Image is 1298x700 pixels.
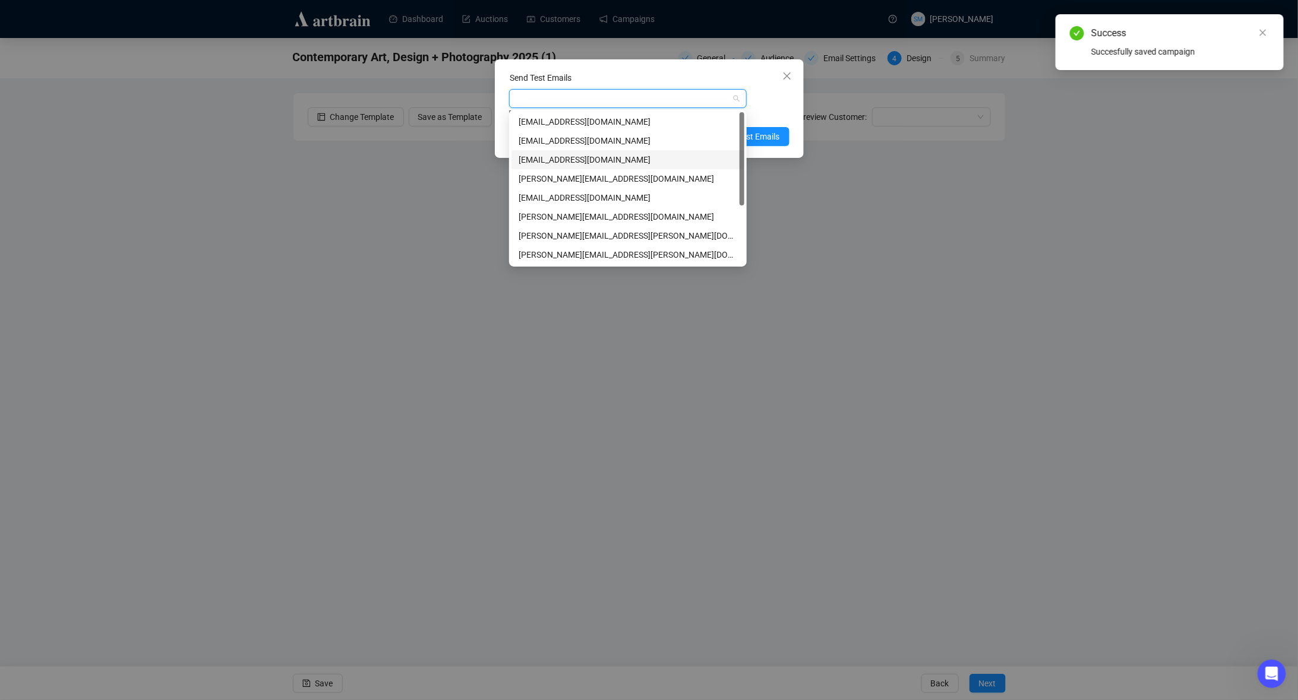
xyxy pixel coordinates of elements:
div: [EMAIL_ADDRESS][DOMAIN_NAME] [519,134,737,147]
div: gblitch@santafeartauction.com [511,112,744,131]
div: [PERSON_NAME][EMAIL_ADDRESS][PERSON_NAME][DOMAIN_NAME] [519,248,737,261]
div: smieske@santafeartauction.com [511,150,744,169]
span: check-circle [1070,26,1084,40]
label: Send Test Emails [510,73,572,83]
div: suzette.sherman@iaia.edu [511,226,744,245]
a: Close [1256,26,1269,39]
div: [EMAIL_ADDRESS][DOMAIN_NAME] [519,191,737,204]
div: smieske@santafeauction.com [511,131,744,150]
div: [PERSON_NAME][EMAIL_ADDRESS][DOMAIN_NAME] [519,210,737,223]
div: Succesfully saved campaign [1091,45,1269,58]
div: smieske@mac.com [511,188,744,207]
div: [EMAIL_ADDRESS][DOMAIN_NAME] [519,115,737,128]
div: [PERSON_NAME][EMAIL_ADDRESS][PERSON_NAME][DOMAIN_NAME] [519,229,737,242]
div: rebecca.e@artbrain.co [511,169,744,188]
button: Close [778,66,797,85]
div: beth.karevicius@iaia.edu [511,207,744,226]
div: [EMAIL_ADDRESS][DOMAIN_NAME] [519,153,737,166]
div: Success [1091,26,1269,40]
div: ann.ezell@iaia.edu [511,245,744,264]
div: [PERSON_NAME][EMAIL_ADDRESS][DOMAIN_NAME] [519,172,737,185]
span: close [782,71,792,81]
span: Send Test Emails [718,130,780,143]
span: close [1259,28,1267,37]
iframe: Intercom live chat [1258,660,1286,688]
